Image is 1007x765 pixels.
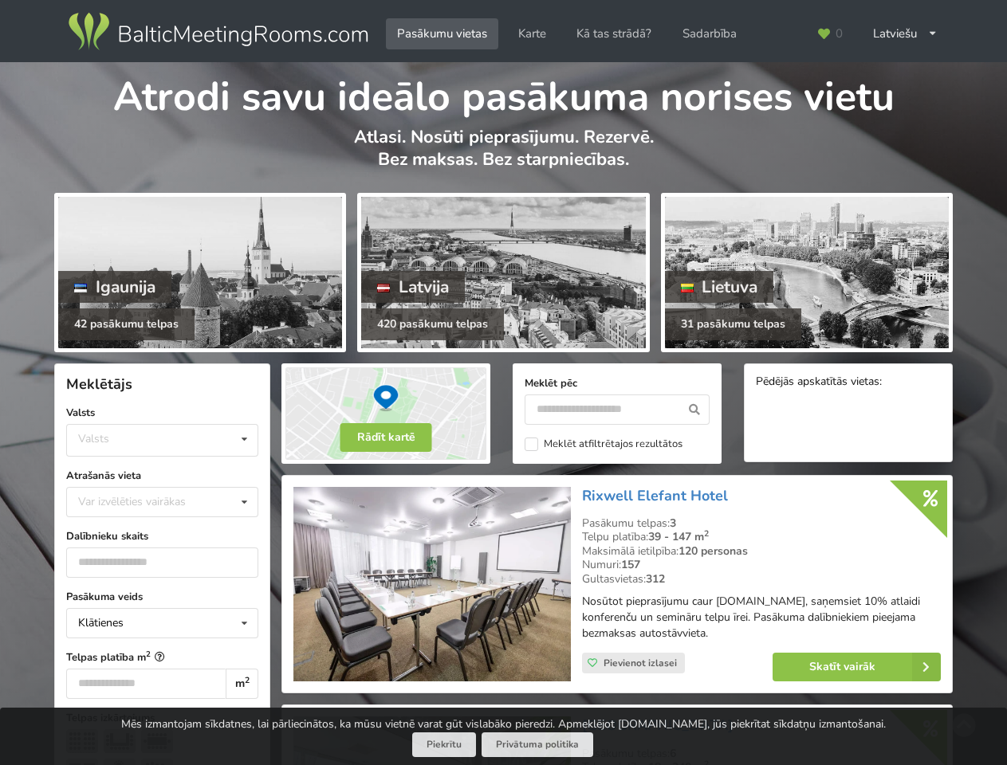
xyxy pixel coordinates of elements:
[54,193,346,352] a: Igaunija 42 pasākumu telpas
[648,529,709,544] strong: 39 - 147 m
[58,271,171,303] div: Igaunija
[621,557,640,572] strong: 157
[412,732,476,757] button: Piekrītu
[862,18,949,49] div: Latviešu
[679,543,748,559] strong: 120 personas
[66,589,258,605] label: Pasākuma veids
[482,732,593,757] a: Privātuma politika
[58,308,195,340] div: 42 pasākumu telpas
[66,375,132,394] span: Meklētājs
[582,572,941,586] div: Gultasvietas:
[54,62,953,123] h1: Atrodi savu ideālo pasākuma norises vietu
[66,528,258,544] label: Dalībnieku skaits
[646,571,665,586] strong: 312
[54,126,953,187] p: Atlasi. Nosūti pieprasījumu. Rezervē. Bez maksas. Bez starpniecības.
[245,674,250,686] sup: 2
[361,308,504,340] div: 420 pasākumu telpas
[661,193,953,352] a: Lietuva 31 pasākumu telpas
[582,594,941,641] p: Nosūtot pieprasījumu caur [DOMAIN_NAME], saņemsiet 10% atlaidi konferenču un semināru telpu īrei....
[361,271,465,303] div: Latvija
[671,18,748,49] a: Sadarbība
[565,18,663,49] a: Kā tas strādā?
[582,544,941,559] div: Maksimālā ietilpība:
[78,618,124,629] div: Klātienes
[756,375,941,390] div: Pēdējās apskatītās vietas:
[281,363,490,464] img: Rādīt kartē
[582,516,941,531] div: Pasākumu telpas:
[146,649,151,659] sup: 2
[665,308,801,340] div: 31 pasākumu telpas
[604,657,677,669] span: Pievienot izlasei
[78,432,109,445] div: Valsts
[65,10,371,54] img: Baltic Meeting Rooms
[66,649,258,665] label: Telpas platība m
[525,437,682,451] label: Meklēt atfiltrētajos rezultātos
[525,375,710,391] label: Meklēt pēc
[582,530,941,544] div: Telpu platība:
[704,528,709,539] sup: 2
[340,423,432,452] button: Rādīt kartē
[357,193,649,352] a: Latvija 420 pasākumu telpas
[507,18,557,49] a: Karte
[293,487,570,682] img: Viesnīca | Rīga | Rixwell Elefant Hotel
[582,558,941,572] div: Numuri:
[582,486,728,505] a: Rixwell Elefant Hotel
[66,468,258,484] label: Atrašanās vieta
[226,669,258,699] div: m
[74,492,222,511] div: Var izvēlēties vairākas
[773,653,941,681] a: Skatīt vairāk
[66,405,258,421] label: Valsts
[386,18,498,49] a: Pasākumu vietas
[670,516,676,531] strong: 3
[665,271,774,303] div: Lietuva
